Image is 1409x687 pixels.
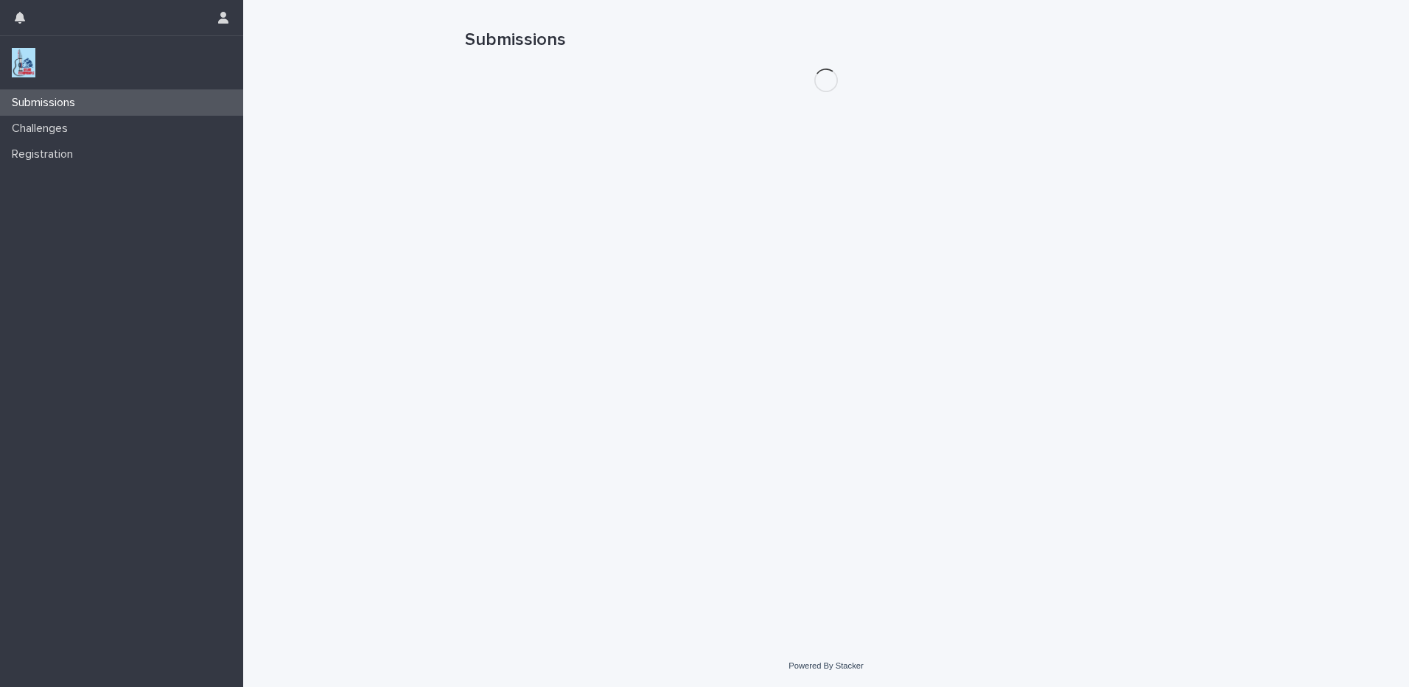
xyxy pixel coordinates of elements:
p: Registration [6,147,85,161]
p: Submissions [6,96,87,110]
a: Powered By Stacker [789,661,863,670]
p: Challenges [6,122,80,136]
h1: Submissions [465,29,1187,51]
img: jxsLJbdS1eYBI7rVAS4p [12,48,35,77]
